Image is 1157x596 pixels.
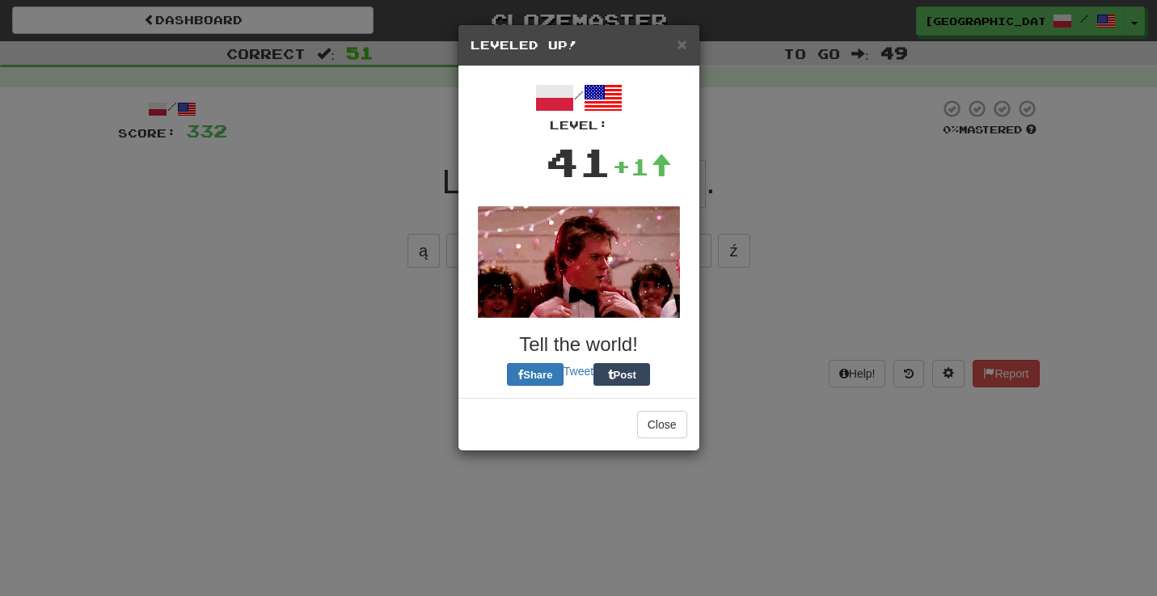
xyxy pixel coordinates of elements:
div: 41 [546,133,612,190]
a: Tweet [564,365,593,378]
h5: Leveled Up! [471,37,687,53]
span: × [677,35,686,53]
button: Close [677,36,686,53]
h3: Tell the world! [471,334,687,355]
div: / [471,78,687,133]
button: Close [637,411,687,438]
div: Level: [471,117,687,133]
button: Share [507,363,564,386]
img: kevin-bacon-45c228efc3db0f333faed3a78f19b6d7c867765aaadacaa7c55ae667c030a76f.gif [478,206,680,318]
div: +1 [612,150,672,183]
button: Post [593,363,650,386]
